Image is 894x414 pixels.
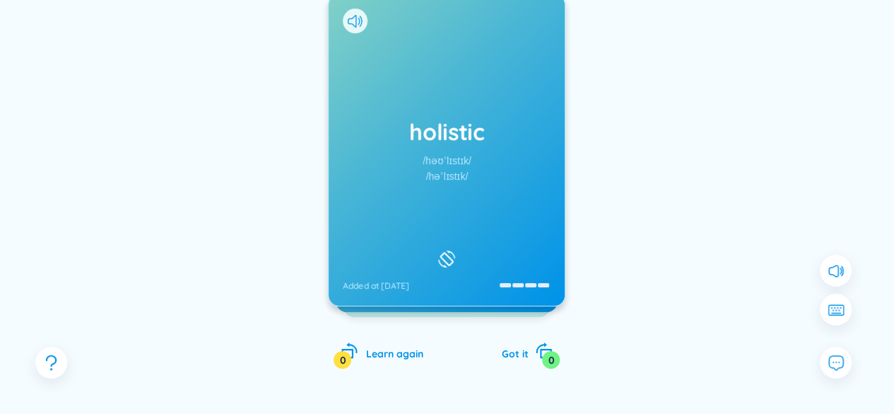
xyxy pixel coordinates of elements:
div: 0 [542,351,560,369]
span: rotate-left [341,342,358,360]
div: /həʊˈlɪstɪk/ [423,153,471,168]
span: rotate-right [535,342,553,360]
span: question [42,354,60,372]
div: /həˈlɪstɪk/ [426,168,469,184]
span: Got it [501,347,528,360]
button: question [35,347,67,379]
span: Learn again [365,347,423,360]
div: 0 [334,351,351,369]
h1: holistic [343,116,551,147]
div: Added at [DATE] [343,280,408,292]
